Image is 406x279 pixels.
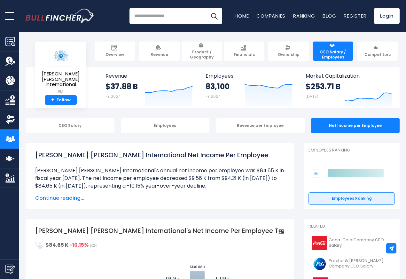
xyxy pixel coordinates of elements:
[45,241,68,249] strong: $84.65 K
[216,118,305,133] div: Revenue per Employee
[374,8,400,24] a: Login
[235,12,249,19] a: Home
[40,45,82,95] a: [PERSON_NAME] [PERSON_NAME] International PM
[312,236,327,250] img: KO logo
[35,150,285,160] h1: [PERSON_NAME] [PERSON_NAME] International Net Income Per Employee
[256,12,285,19] a: Companies
[206,94,221,99] small: FY 2024
[224,42,265,61] a: Financials
[199,67,299,108] a: Employees 83,100 FY 2024
[40,71,81,87] span: [PERSON_NAME] [PERSON_NAME] International
[40,89,81,95] small: PM
[268,42,309,61] a: Ownership
[95,42,135,61] a: Overview
[121,118,210,133] div: Employees
[151,52,168,57] span: Revenue
[329,258,391,269] span: Procter & [PERSON_NAME] Company CEO Salary
[90,244,97,247] span: 2024
[26,118,114,133] div: CEO Salary
[206,81,230,91] strong: 83,100
[35,167,285,190] li: [PERSON_NAME] [PERSON_NAME] International's annual net income per employee was $84.65 K in fiscal...
[306,73,393,79] span: Market Capitalization
[5,115,15,124] img: Ownership
[69,241,89,249] strong: -10.15%
[306,94,318,99] small: [DATE]
[357,42,398,61] a: Competitors
[234,52,255,57] span: Financials
[299,67,399,108] a: Market Capitalization $253.71 B [DATE]
[105,94,121,99] small: FY 2024
[344,12,366,19] a: Register
[206,8,222,24] button: Search
[308,255,395,273] a: Procter & [PERSON_NAME] Company CEO Salary
[45,95,77,105] a: +Follow
[182,42,222,61] a: Product / Geography
[99,67,199,108] a: Revenue $37.88 B FY 2024
[105,81,138,91] strong: $37.88 B
[35,226,293,235] tspan: [PERSON_NAME] [PERSON_NAME] International's Net Income Per Employee Trend
[35,241,43,249] img: NetIncomePerEmployee.svg
[190,265,206,269] text: $130.88 K
[105,73,193,79] span: Revenue
[105,52,124,57] span: Overview
[278,52,300,57] span: Ownership
[329,237,391,248] span: Coca-Cola Company CEO Salary
[312,257,327,271] img: PG logo
[308,148,395,153] p: Employees Ranking
[308,192,395,205] a: Employees Ranking
[364,52,391,57] span: Competitors
[311,118,400,133] div: Net Income per Employee
[323,12,336,19] a: Blog
[139,42,180,61] a: Revenue
[308,224,395,229] p: Related
[51,97,54,103] strong: +
[316,50,350,59] span: CEO Salary / Employees
[184,50,219,59] span: Product / Geography
[306,81,340,91] strong: $253.71 B
[26,9,95,23] img: Bullfincher logo
[308,234,395,252] a: Coca-Cola Company CEO Salary
[293,12,315,19] a: Ranking
[206,73,292,79] span: Employees
[26,9,94,23] a: Go to homepage
[35,194,285,202] span: Continue reading...
[313,42,353,61] a: CEO Salary / Employees
[312,169,320,178] img: Philip Morris International competitors logo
